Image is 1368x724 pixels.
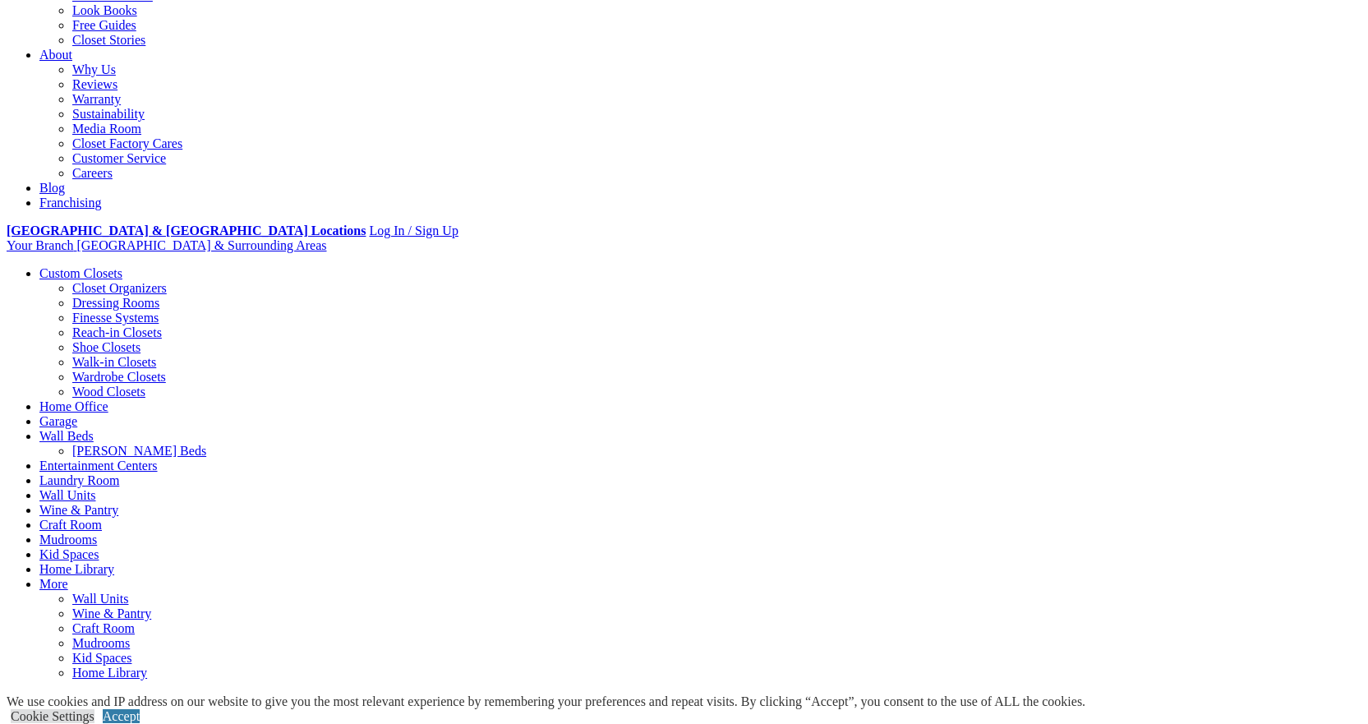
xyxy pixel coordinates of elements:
[39,562,114,576] a: Home Library
[72,92,121,106] a: Warranty
[72,636,130,650] a: Mudrooms
[7,238,327,252] a: Your Branch [GEOGRAPHIC_DATA] & Surrounding Areas
[72,62,116,76] a: Why Us
[7,224,366,237] a: [GEOGRAPHIC_DATA] & [GEOGRAPHIC_DATA] Locations
[39,266,122,280] a: Custom Closets
[39,473,119,487] a: Laundry Room
[72,18,136,32] a: Free Guides
[7,694,135,708] a: Schedule a Free Consult (opens a dropdown menu)
[72,311,159,325] a: Finesse Systems
[39,181,65,195] a: Blog
[103,709,140,723] a: Accept
[72,592,128,606] a: Wall Units
[72,370,166,384] a: Wardrobe Closets
[39,533,97,546] a: Mudrooms
[7,694,1085,709] div: We use cookies and IP address on our website to give you the most relevant experience by remember...
[39,414,77,428] a: Garage
[72,136,182,150] a: Closet Factory Cares
[72,107,145,121] a: Sustainability
[72,606,151,620] a: Wine & Pantry
[39,547,99,561] a: Kid Spaces
[39,399,108,413] a: Home Office
[39,518,102,532] a: Craft Room
[39,577,68,591] a: More menu text will display only on big screen
[72,651,131,665] a: Kid Spaces
[39,459,158,473] a: Entertainment Centers
[39,503,118,517] a: Wine & Pantry
[72,151,166,165] a: Customer Service
[39,48,72,62] a: About
[72,166,113,180] a: Careers
[72,385,145,399] a: Wood Closets
[72,77,117,91] a: Reviews
[72,340,140,354] a: Shoe Closets
[72,666,147,680] a: Home Library
[39,196,102,210] a: Franchising
[39,488,95,502] a: Wall Units
[72,444,206,458] a: [PERSON_NAME] Beds
[369,224,458,237] a: Log In / Sign Up
[72,296,159,310] a: Dressing Rooms
[72,3,137,17] a: Look Books
[72,281,167,295] a: Closet Organizers
[72,621,135,635] a: Craft Room
[7,238,73,252] span: Your Branch
[72,355,156,369] a: Walk-in Closets
[72,325,162,339] a: Reach-in Closets
[76,238,326,252] span: [GEOGRAPHIC_DATA] & Surrounding Areas
[72,122,141,136] a: Media Room
[11,709,94,723] a: Cookie Settings
[72,33,145,47] a: Closet Stories
[39,429,94,443] a: Wall Beds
